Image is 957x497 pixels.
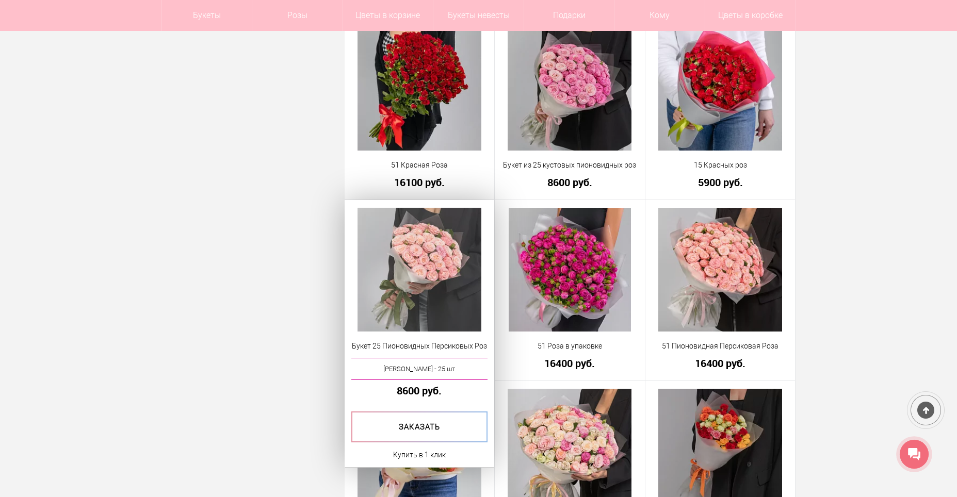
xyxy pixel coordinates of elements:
[652,160,789,171] a: 15 Красных роз
[351,160,488,171] a: 51 Красная Роза
[501,341,638,352] a: 51 Роза в упаковке
[501,177,638,188] a: 8600 руб.
[652,341,789,352] a: 51 Пионовидная Персиковая Роза
[351,177,488,188] a: 16100 руб.
[501,358,638,369] a: 16400 руб.
[358,27,481,151] img: 51 Красная Роза
[652,358,789,369] a: 16400 руб.
[351,341,488,352] a: Букет 25 Пионовидных Персиковых Роз
[652,177,789,188] a: 5900 руб.
[358,208,481,332] img: Букет 25 Пионовидных Персиковых Роз
[351,358,488,380] a: [PERSON_NAME] - 25 шт
[508,27,631,151] img: Букет из 25 кустовых пионовидных роз
[501,160,638,171] a: Букет из 25 кустовых пионовидных роз
[393,449,446,461] a: Купить в 1 клик
[351,385,488,396] a: 8600 руб.
[658,208,782,332] img: 51 Пионовидная Персиковая Роза
[509,208,631,332] img: 51 Роза в упаковке
[658,27,782,151] img: 15 Красных роз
